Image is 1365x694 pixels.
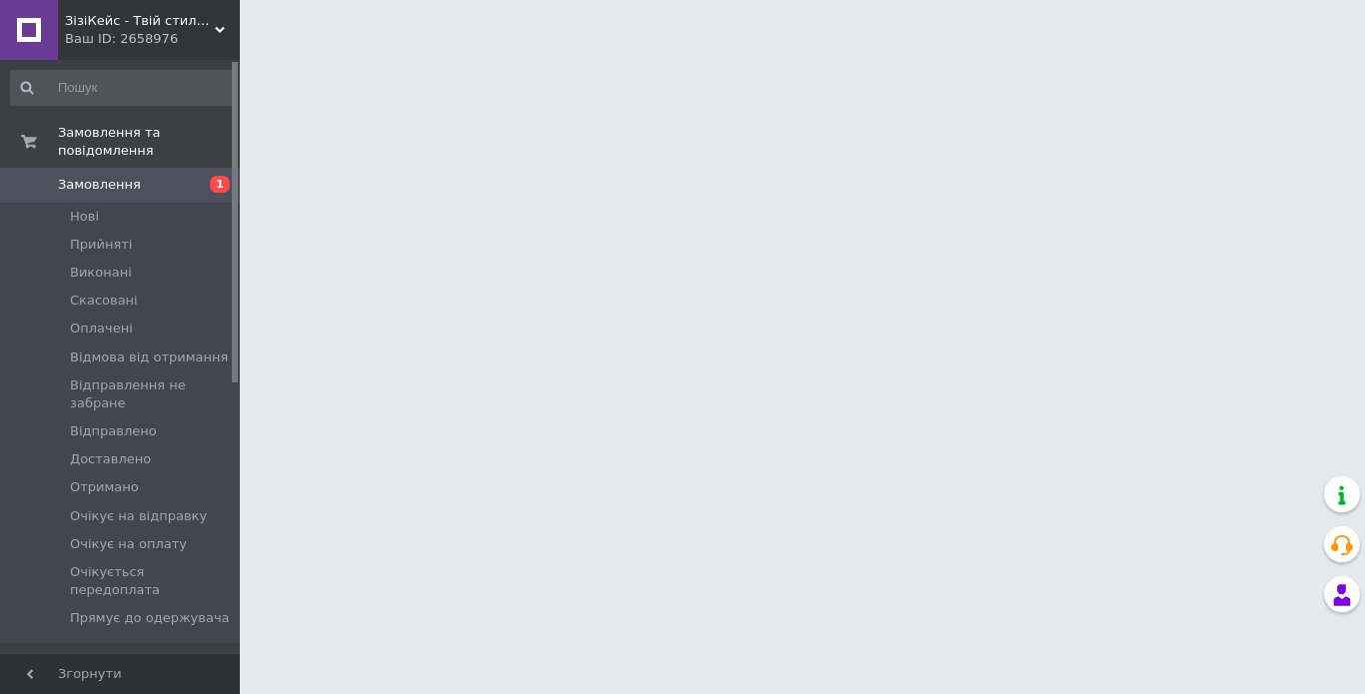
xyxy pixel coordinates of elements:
[70,563,234,599] span: Очікується передоплата
[65,12,215,30] span: ЗізіКейс - Твій стиль. Твій колір. Твій вибір.
[70,609,230,627] span: Прямує до одержувача
[65,30,240,48] div: Ваш ID: 2658976
[70,348,228,366] span: Відмова від отримання
[210,176,230,193] span: 1
[70,320,133,338] span: Оплачені
[70,422,157,440] span: Відправлено
[70,478,139,496] span: Отримано
[58,176,141,194] span: Замовлення
[58,651,155,669] span: Повідомлення
[70,264,132,282] span: Виконані
[70,236,132,254] span: Прийняті
[70,292,138,310] span: Скасовані
[70,450,151,468] span: Доставлено
[10,70,236,106] input: Пошук
[70,376,234,412] span: Відправлення не забране
[70,535,187,553] span: Очікує на оплату
[58,124,240,160] span: Замовлення та повідомлення
[70,507,207,525] span: Очікує на відправку
[70,208,99,226] span: Нові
